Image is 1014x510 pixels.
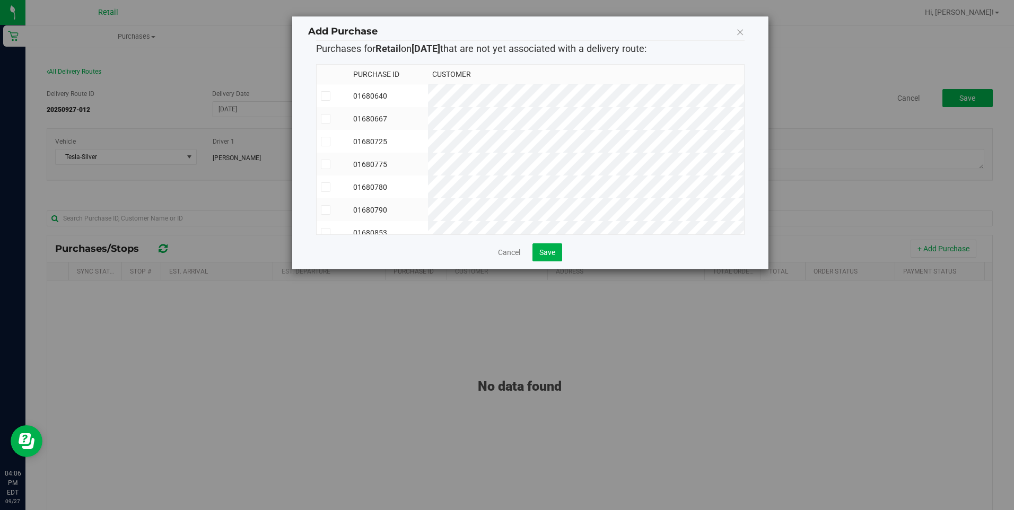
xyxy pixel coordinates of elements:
td: 01680853 [349,221,427,244]
td: 01680725 [349,130,427,153]
iframe: Resource center [11,425,42,457]
td: 01680780 [349,175,427,198]
strong: [DATE] [412,43,440,54]
td: 01680640 [349,84,427,108]
td: 01680790 [349,198,427,221]
th: Purchase ID [349,65,427,84]
span: Add Purchase [308,25,378,37]
a: Cancel [498,247,520,258]
p: Purchases for on that are not yet associated with a delivery route: [316,41,745,56]
button: Save [532,243,562,261]
th: Customer [428,65,744,84]
strong: Retail [375,43,401,54]
span: Save [539,248,555,257]
td: 01680667 [349,107,427,130]
td: 01680775 [349,153,427,175]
